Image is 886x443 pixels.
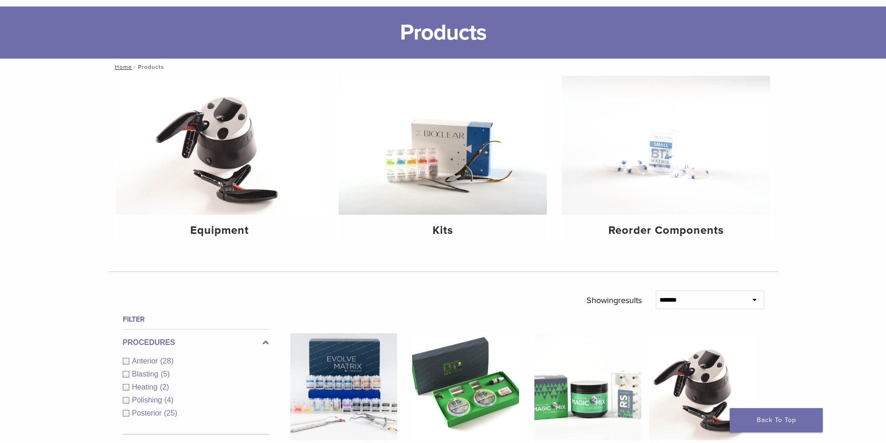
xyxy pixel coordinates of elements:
[412,333,519,440] img: Black Triangle (BT) Kit
[112,64,132,70] a: Home
[132,383,160,391] span: Heating
[160,370,170,378] span: (5)
[132,396,165,404] span: Polishing
[562,76,770,215] img: Reorder Components
[123,337,269,348] label: Procedures
[132,409,164,417] span: Posterior
[132,357,160,365] span: Anterior
[586,291,642,310] p: Showing results
[730,408,823,432] a: Back To Top
[164,396,173,404] span: (4)
[160,357,173,365] span: (28)
[123,222,317,239] h4: Equipment
[339,76,547,245] a: Kits
[116,76,324,245] a: Equipment
[160,383,169,391] span: (2)
[649,333,756,440] img: HeatSync Kit
[123,314,269,325] h4: Filter
[108,59,778,75] nav: Products
[569,222,763,239] h4: Reorder Components
[290,333,397,440] img: Evolve All-in-One Kit
[346,222,540,239] h4: Kits
[116,76,324,215] img: Equipment
[562,76,770,245] a: Reorder Components
[339,76,547,215] img: Kits
[132,370,161,378] span: Blasting
[534,333,641,440] img: Rockstar (RS) Polishing Kit
[164,409,177,417] span: (25)
[132,65,138,69] span: /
